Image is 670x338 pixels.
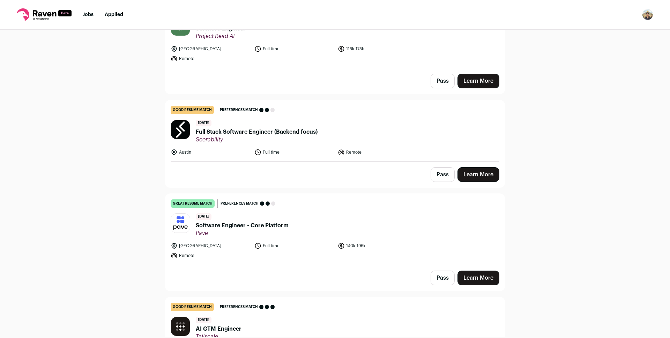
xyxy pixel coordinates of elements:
img: 10174395-medium_jpg [642,9,653,20]
span: Pave [196,230,289,237]
button: Open dropdown [642,9,653,20]
a: Jobs [83,12,94,17]
span: [DATE] [196,213,211,220]
a: good resume match Preferences match [DATE] Full Stack Software Engineer (Backend focus) Scorabili... [165,100,505,161]
span: Preferences match [221,200,259,207]
div: good resume match [171,106,214,114]
li: 115k-175k [338,45,417,52]
li: Remote [171,55,250,62]
a: great resume match Preferences match [DATE] Software Engineer - Core Platform Pave [GEOGRAPHIC_DA... [165,194,505,265]
button: Pass [431,74,455,88]
span: Project Read AI [196,33,246,40]
img: 1b38b7df76d57435d400bfa6019e7f6df232de2791a38ffeabae3b0ff0f703ed.jpg [171,317,190,336]
li: [GEOGRAPHIC_DATA] [171,45,250,52]
div: great resume match [171,199,215,208]
span: Preferences match [220,106,258,113]
li: Austin [171,149,250,156]
a: Applied [105,12,123,17]
span: Software Engineer - Core Platform [196,221,289,230]
span: AI GTM Engineer [196,325,241,333]
a: Learn More [457,271,499,285]
li: [GEOGRAPHIC_DATA] [171,242,250,249]
li: Full time [254,242,334,249]
button: Pass [431,167,455,182]
a: Learn More [457,167,499,182]
span: Preferences match [220,303,258,310]
span: [DATE] [196,120,211,126]
span: Scorability [196,136,318,143]
li: Full time [254,149,334,156]
li: Remote [338,149,417,156]
a: Learn More [457,74,499,88]
img: d268c817298ca33a9bf42e9764e9774be34738fe4ae2cb49b9de382e0d45c98e.jpg [171,214,190,233]
li: Remote [171,252,250,259]
img: a60a4abe0469e92a20b8dfa1c4388c5225bd00499f02b61ea36690a3a17fcbcf.jpg [171,120,190,139]
li: Full time [254,45,334,52]
span: Full Stack Software Engineer (Backend focus) [196,128,318,136]
button: Pass [431,271,455,285]
span: [DATE] [196,317,211,323]
div: good resume match [171,303,214,311]
li: 140k-196k [338,242,417,249]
